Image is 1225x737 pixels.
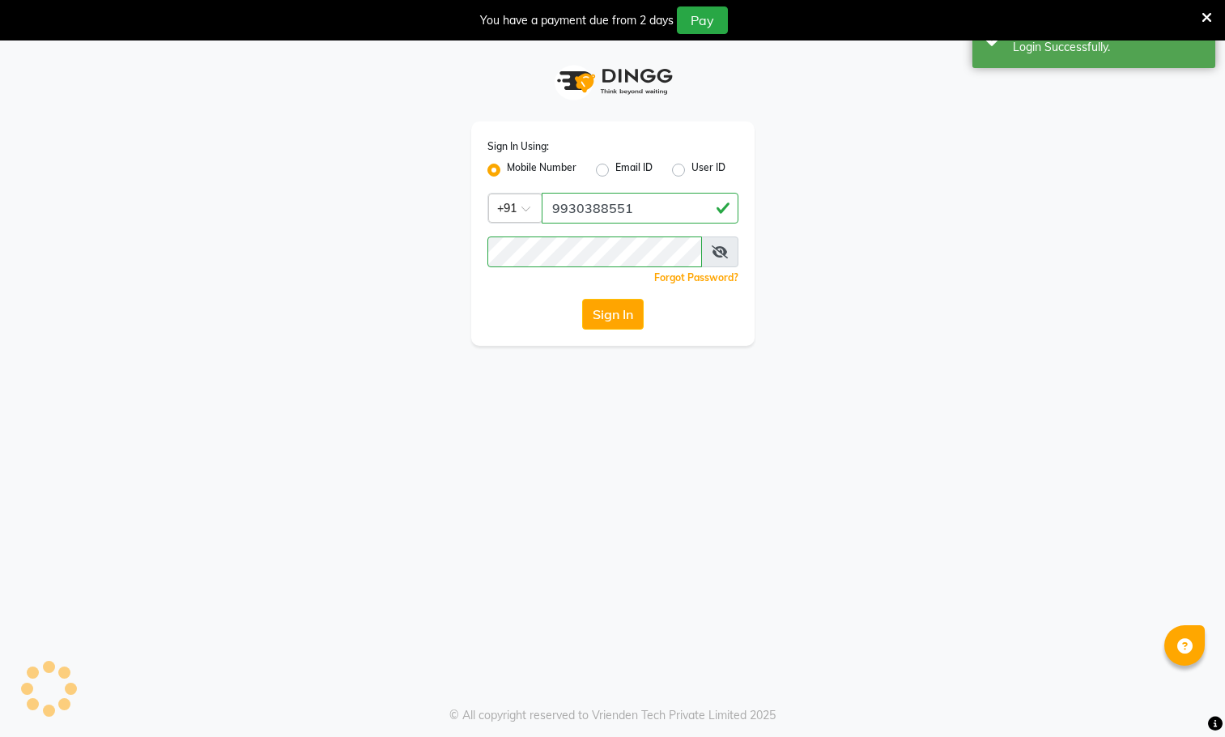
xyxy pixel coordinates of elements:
[582,299,644,330] button: Sign In
[691,160,725,180] label: User ID
[507,160,576,180] label: Mobile Number
[487,236,702,267] input: Username
[1157,672,1209,721] iframe: chat widget
[542,193,738,224] input: Username
[548,58,678,105] img: logo1.svg
[615,160,653,180] label: Email ID
[1013,39,1203,56] div: Login Successfully.
[487,139,549,154] label: Sign In Using:
[480,12,674,29] div: You have a payment due from 2 days
[654,271,738,283] a: Forgot Password?
[677,6,728,34] button: Pay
